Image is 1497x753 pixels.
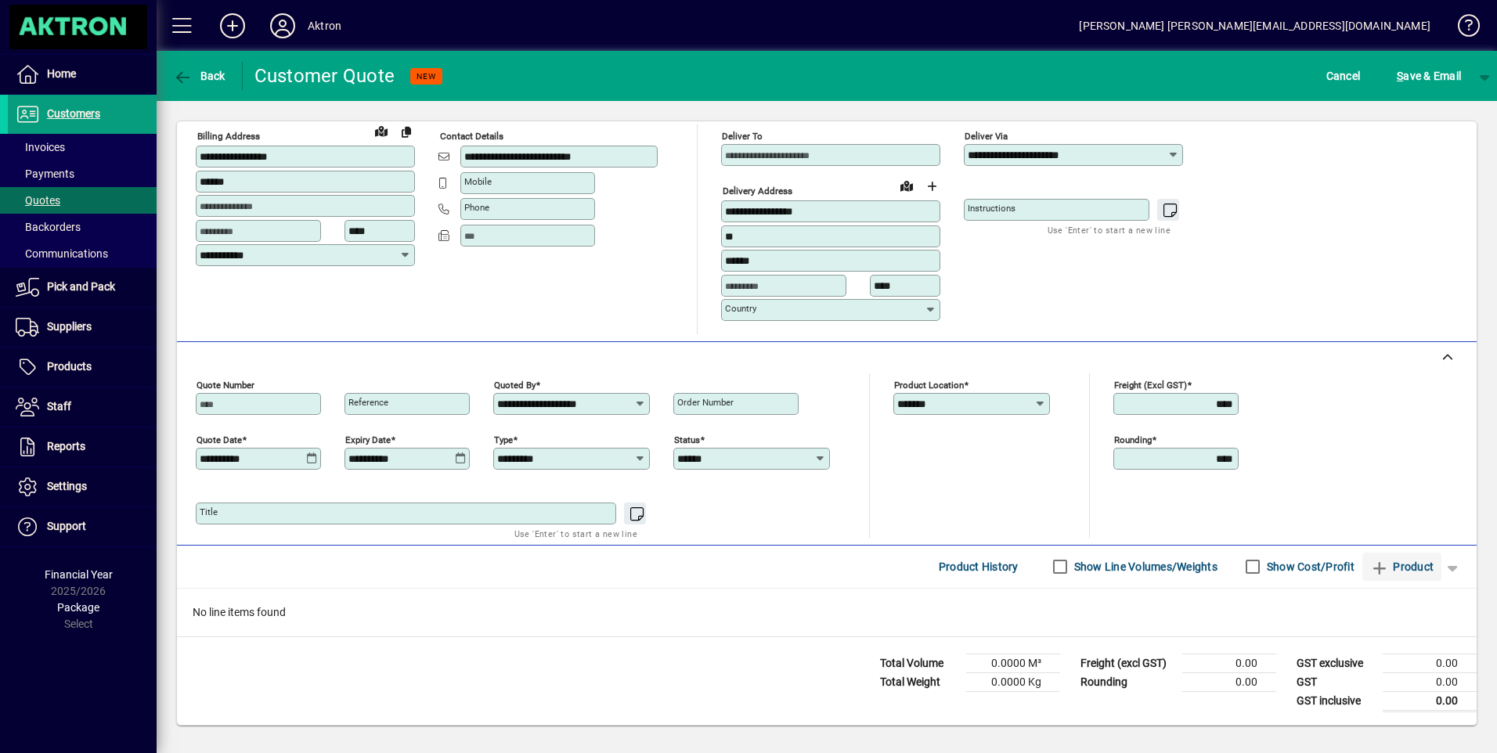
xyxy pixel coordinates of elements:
[47,360,92,373] span: Products
[16,168,74,180] span: Payments
[1322,62,1365,90] button: Cancel
[8,268,157,307] a: Pick and Pack
[8,507,157,546] a: Support
[369,118,394,143] a: View on map
[8,134,157,160] a: Invoices
[725,303,756,314] mat-label: Country
[47,280,115,293] span: Pick and Pack
[1389,62,1469,90] button: Save & Email
[348,397,388,408] mat-label: Reference
[47,320,92,333] span: Suppliers
[1446,3,1477,54] a: Knowledge Base
[47,67,76,80] span: Home
[1383,654,1477,672] td: 0.00
[1383,672,1477,691] td: 0.00
[169,62,229,90] button: Back
[965,131,1008,142] mat-label: Deliver via
[47,107,100,120] span: Customers
[8,308,157,347] a: Suppliers
[1370,554,1434,579] span: Product
[1397,63,1461,88] span: ave & Email
[894,379,964,390] mat-label: Product location
[16,247,108,260] span: Communications
[674,434,700,445] mat-label: Status
[8,187,157,214] a: Quotes
[1397,70,1403,82] span: S
[872,654,966,672] td: Total Volume
[464,202,489,213] mat-label: Phone
[1289,654,1383,672] td: GST exclusive
[1114,434,1152,445] mat-label: Rounding
[173,70,225,82] span: Back
[8,214,157,240] a: Backorders
[258,12,308,40] button: Profile
[1114,379,1187,390] mat-label: Freight (excl GST)
[1362,553,1441,581] button: Product
[514,524,637,542] mat-hint: Use 'Enter' to start a new line
[16,194,60,207] span: Quotes
[932,553,1025,581] button: Product History
[722,131,763,142] mat-label: Deliver To
[968,203,1015,214] mat-label: Instructions
[47,520,86,532] span: Support
[254,63,395,88] div: Customer Quote
[494,379,536,390] mat-label: Quoted by
[1383,691,1477,711] td: 0.00
[8,387,157,427] a: Staff
[966,672,1060,691] td: 0.0000 Kg
[8,160,157,187] a: Payments
[1079,13,1430,38] div: [PERSON_NAME] [PERSON_NAME][EMAIL_ADDRESS][DOMAIN_NAME]
[8,427,157,467] a: Reports
[1326,63,1361,88] span: Cancel
[157,62,243,90] app-page-header-button: Back
[1073,654,1182,672] td: Freight (excl GST)
[57,601,99,614] span: Package
[1182,654,1276,672] td: 0.00
[394,119,419,144] button: Copy to Delivery address
[677,397,734,408] mat-label: Order number
[47,480,87,492] span: Settings
[894,173,919,198] a: View on map
[1071,559,1217,575] label: Show Line Volumes/Weights
[1182,672,1276,691] td: 0.00
[197,379,254,390] mat-label: Quote number
[1264,559,1355,575] label: Show Cost/Profit
[464,176,492,187] mat-label: Mobile
[966,654,1060,672] td: 0.0000 M³
[197,434,242,445] mat-label: Quote date
[872,672,966,691] td: Total Weight
[345,434,391,445] mat-label: Expiry date
[1289,672,1383,691] td: GST
[200,506,218,517] mat-label: Title
[8,55,157,94] a: Home
[494,434,513,445] mat-label: Type
[1289,691,1383,711] td: GST inclusive
[177,589,1477,636] div: No line items found
[8,348,157,387] a: Products
[45,568,113,581] span: Financial Year
[16,141,65,153] span: Invoices
[47,440,85,452] span: Reports
[1073,672,1182,691] td: Rounding
[47,400,71,413] span: Staff
[939,554,1019,579] span: Product History
[8,467,157,506] a: Settings
[1048,221,1171,239] mat-hint: Use 'Enter' to start a new line
[207,12,258,40] button: Add
[417,71,436,81] span: NEW
[8,240,157,267] a: Communications
[919,174,944,199] button: Choose address
[16,221,81,233] span: Backorders
[308,13,341,38] div: Aktron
